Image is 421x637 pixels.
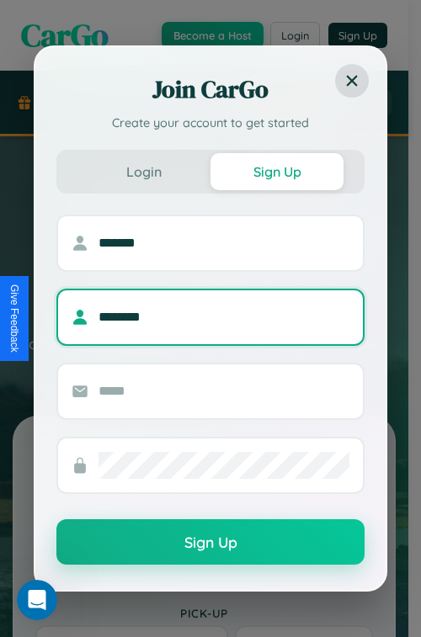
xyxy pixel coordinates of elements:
[77,153,210,190] button: Login
[56,519,365,565] button: Sign Up
[210,153,344,190] button: Sign Up
[56,114,365,133] p: Create your account to get started
[17,580,57,620] iframe: Intercom live chat
[56,72,365,106] h2: Join CarGo
[8,284,20,353] div: Give Feedback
